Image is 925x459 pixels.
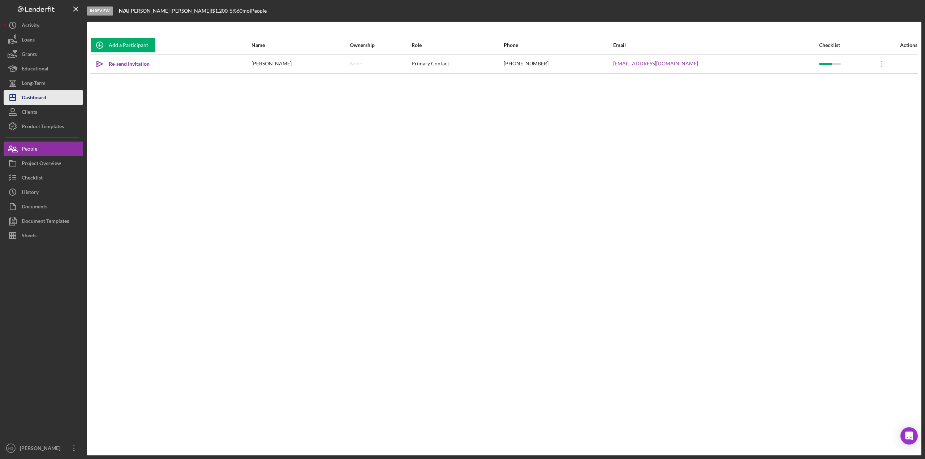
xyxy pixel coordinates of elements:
[237,8,250,14] div: 60 mo
[4,105,83,119] button: Clients
[91,38,155,52] button: Add a Participant
[4,170,83,185] button: Checklist
[504,55,612,73] div: [PHONE_NUMBER]
[251,55,349,73] div: [PERSON_NAME]
[613,42,818,48] div: Email
[8,446,13,450] text: NG
[18,441,65,457] div: [PERSON_NAME]
[412,55,503,73] div: Primary Contact
[873,42,917,48] div: Actions
[4,119,83,134] button: Product Templates
[119,8,128,14] b: N/A
[22,170,43,187] div: Checklist
[4,47,83,61] button: Grants
[4,199,83,214] button: Documents
[22,33,35,49] div: Loans
[4,142,83,156] button: People
[4,214,83,228] button: Document Templates
[22,185,39,201] div: History
[22,142,37,158] div: People
[613,61,698,66] a: [EMAIL_ADDRESS][DOMAIN_NAME]
[22,18,39,34] div: Activity
[129,8,212,14] div: [PERSON_NAME] [PERSON_NAME] |
[230,8,237,14] div: 5 %
[4,441,83,455] button: NG[PERSON_NAME]
[4,156,83,170] button: Project Overview
[22,61,48,78] div: Educational
[250,8,267,14] div: | People
[350,61,362,66] div: None
[412,42,503,48] div: Role
[4,18,83,33] button: Activity
[4,33,83,47] button: Loans
[251,42,349,48] div: Name
[22,119,64,135] div: Product Templates
[900,427,918,445] div: Open Intercom Messenger
[22,105,37,121] div: Clients
[4,185,83,199] button: History
[22,156,61,172] div: Project Overview
[4,90,83,105] button: Dashboard
[22,90,46,107] div: Dashboard
[4,61,83,76] button: Educational
[87,7,113,16] div: In Review
[109,38,148,52] div: Add a Participant
[22,76,46,92] div: Long-Term
[504,42,612,48] div: Phone
[119,8,129,14] div: |
[22,199,47,216] div: Documents
[109,57,150,71] div: Re-send Invitation
[22,47,37,63] div: Grants
[22,214,69,230] div: Document Templates
[819,42,872,48] div: Checklist
[212,8,228,14] span: $1,200
[350,42,411,48] div: Ownership
[22,228,36,244] div: Sheets
[4,228,83,243] button: Sheets
[91,57,157,71] button: Re-send Invitation
[4,76,83,90] button: Long-Term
